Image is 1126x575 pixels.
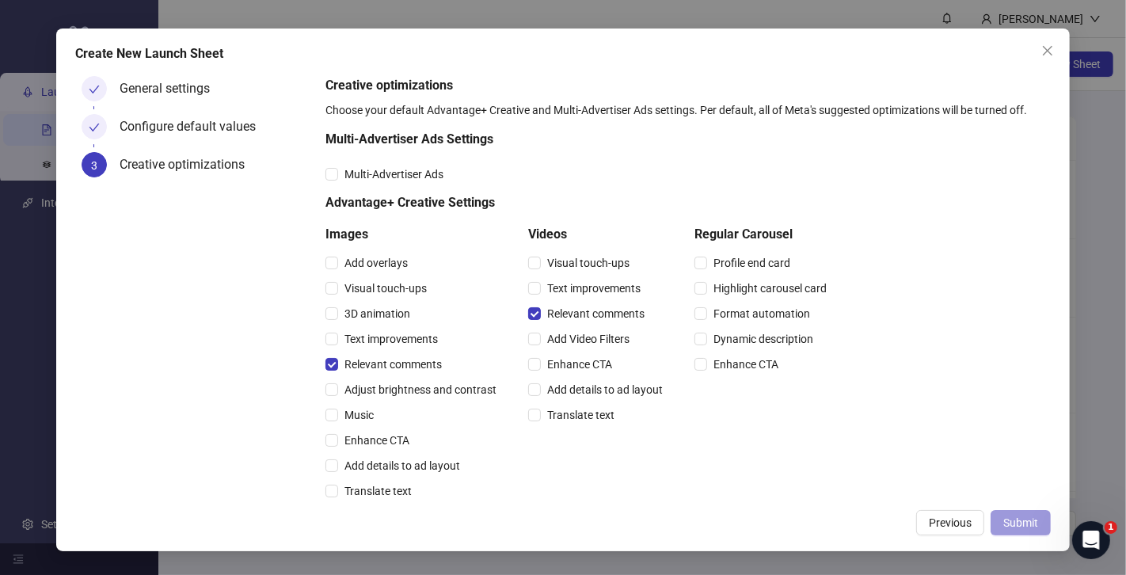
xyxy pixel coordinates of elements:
[541,356,618,373] span: Enhance CTA
[120,114,268,139] div: Configure default values
[338,457,466,474] span: Add details to ad layout
[707,280,833,297] span: Highlight carousel card
[325,225,503,244] h5: Images
[325,193,833,212] h5: Advantage+ Creative Settings
[707,305,816,322] span: Format automation
[1105,521,1117,534] span: 1
[338,254,414,272] span: Add overlays
[89,122,100,133] span: check
[325,76,1044,95] h5: Creative optimizations
[120,152,257,177] div: Creative optimizations
[541,330,636,348] span: Add Video Filters
[1041,44,1054,57] span: close
[338,482,418,500] span: Translate text
[929,516,972,529] span: Previous
[338,381,503,398] span: Adjust brightness and contrast
[89,84,100,95] span: check
[325,101,1044,119] div: Choose your default Advantage+ Creative and Multi-Advertiser Ads settings. Per default, all of Me...
[991,510,1051,535] button: Submit
[541,305,651,322] span: Relevant comments
[541,406,621,424] span: Translate text
[707,356,785,373] span: Enhance CTA
[338,432,416,449] span: Enhance CTA
[75,44,1051,63] div: Create New Launch Sheet
[528,225,669,244] h5: Videos
[916,510,984,535] button: Previous
[338,330,444,348] span: Text improvements
[338,406,380,424] span: Music
[120,76,223,101] div: General settings
[338,356,448,373] span: Relevant comments
[338,166,450,183] span: Multi-Advertiser Ads
[1003,516,1038,529] span: Submit
[707,254,797,272] span: Profile end card
[1072,521,1110,559] iframe: Intercom live chat
[1035,38,1060,63] button: Close
[541,280,647,297] span: Text improvements
[91,159,97,172] span: 3
[325,130,833,149] h5: Multi-Advertiser Ads Settings
[694,225,833,244] h5: Regular Carousel
[541,254,636,272] span: Visual touch-ups
[338,305,417,322] span: 3D animation
[338,280,433,297] span: Visual touch-ups
[541,381,669,398] span: Add details to ad layout
[707,330,820,348] span: Dynamic description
